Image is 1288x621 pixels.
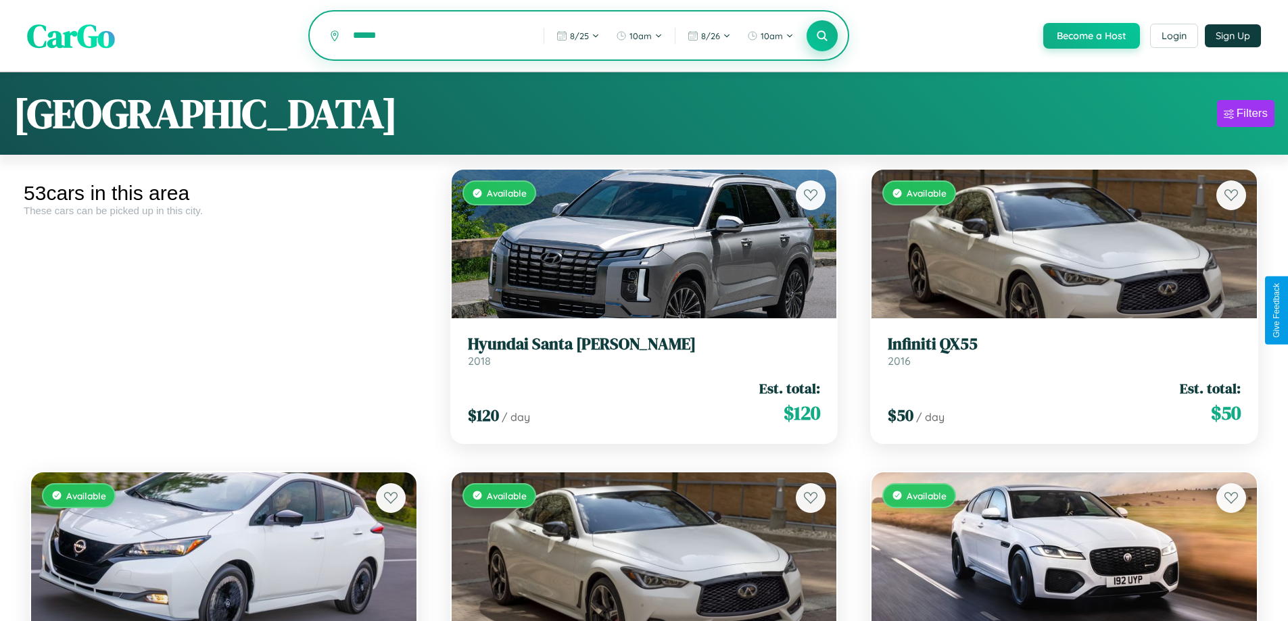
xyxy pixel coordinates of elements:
[907,490,947,501] span: Available
[27,14,115,58] span: CarGo
[66,490,106,501] span: Available
[609,25,669,47] button: 10am
[888,404,913,426] span: $ 50
[1205,24,1261,47] button: Sign Up
[888,334,1241,354] h3: Infiniti QX55
[468,354,491,368] span: 2018
[761,30,783,41] span: 10am
[487,490,527,501] span: Available
[502,410,530,424] span: / day
[550,25,606,47] button: 8/25
[1211,399,1241,426] span: $ 50
[888,354,911,368] span: 2016
[24,182,424,205] div: 53 cars in this area
[1272,283,1281,338] div: Give Feedback
[1217,100,1274,127] button: Filters
[487,187,527,199] span: Available
[1043,23,1140,49] button: Become a Host
[1180,378,1241,398] span: Est. total:
[14,86,398,141] h1: [GEOGRAPHIC_DATA]
[916,410,945,424] span: / day
[629,30,652,41] span: 10am
[740,25,801,47] button: 10am
[681,25,738,47] button: 8/26
[701,30,720,41] span: 8 / 26
[907,187,947,199] span: Available
[468,334,821,354] h3: Hyundai Santa [PERSON_NAME]
[468,334,821,368] a: Hyundai Santa [PERSON_NAME]2018
[24,205,424,216] div: These cars can be picked up in this city.
[570,30,589,41] span: 8 / 25
[759,378,820,398] span: Est. total:
[888,334,1241,368] a: Infiniti QX552016
[468,404,499,426] span: $ 120
[784,399,820,426] span: $ 120
[1237,107,1268,120] div: Filters
[1150,24,1198,48] button: Login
